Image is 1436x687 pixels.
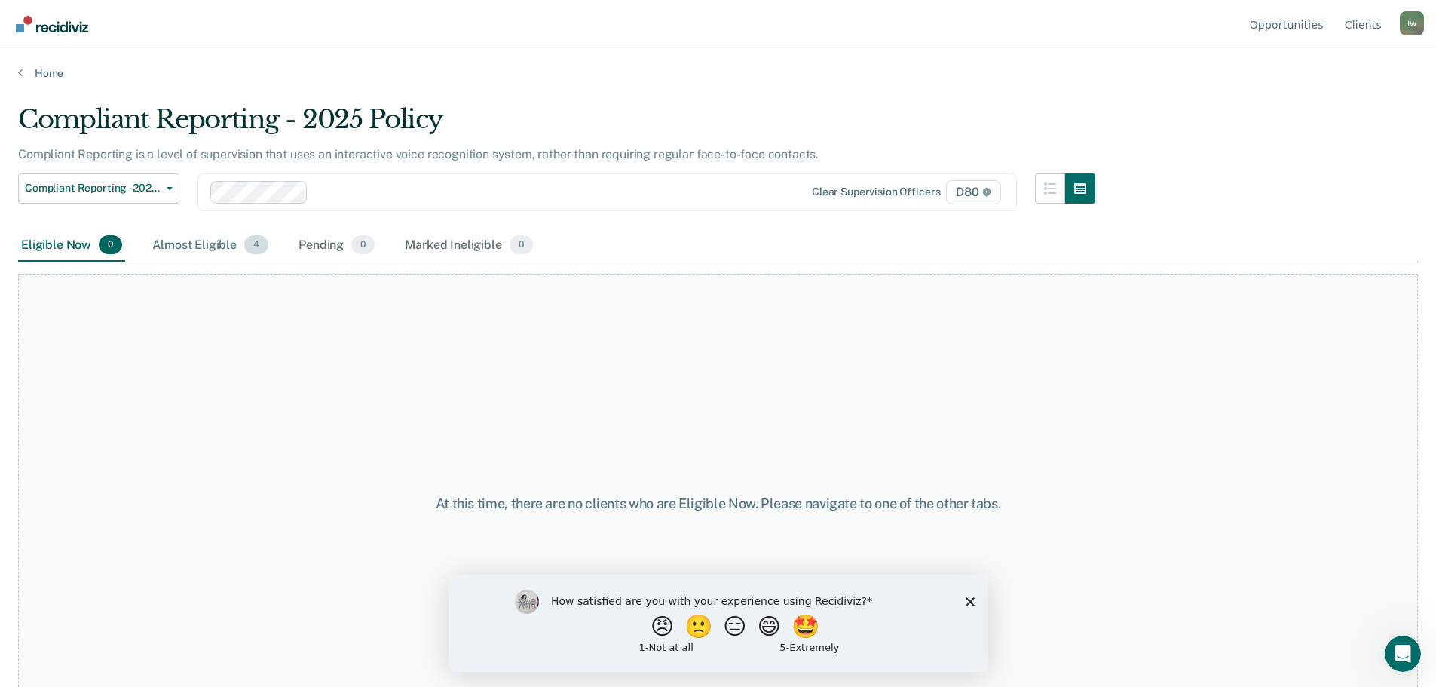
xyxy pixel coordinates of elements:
[1385,636,1421,672] iframe: Intercom live chat
[510,235,533,255] span: 0
[16,16,88,32] img: Recidiviz
[812,186,940,198] div: Clear supervision officers
[18,104,1095,147] div: Compliant Reporting - 2025 Policy
[402,229,536,262] div: Marked Ineligible0
[295,229,378,262] div: Pending0
[1400,11,1424,35] button: Profile dropdown button
[99,235,122,255] span: 0
[369,495,1068,512] div: At this time, there are no clients who are Eligible Now. Please navigate to one of the other tabs.
[244,235,268,255] span: 4
[149,229,271,262] div: Almost Eligible4
[18,229,125,262] div: Eligible Now0
[449,575,988,672] iframe: Survey by Kim from Recidiviz
[18,66,1418,80] a: Home
[351,235,375,255] span: 0
[25,182,161,195] span: Compliant Reporting - 2025 Policy
[18,173,179,204] button: Compliant Reporting - 2025 Policy
[18,147,819,161] p: Compliant Reporting is a level of supervision that uses an interactive voice recognition system, ...
[946,180,1000,204] span: D80
[1400,11,1424,35] div: J W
